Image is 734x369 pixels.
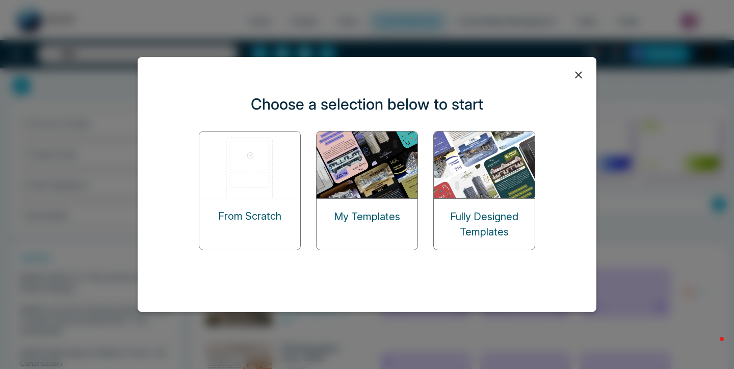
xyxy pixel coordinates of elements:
p: Choose a selection below to start [251,93,483,116]
img: my-templates.png [317,131,418,198]
iframe: Intercom live chat [699,334,724,359]
p: Fully Designed Templates [434,209,535,240]
img: start-from-scratch.png [199,131,301,198]
p: From Scratch [218,208,281,224]
img: designed-templates.png [434,131,536,198]
p: My Templates [334,209,400,224]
